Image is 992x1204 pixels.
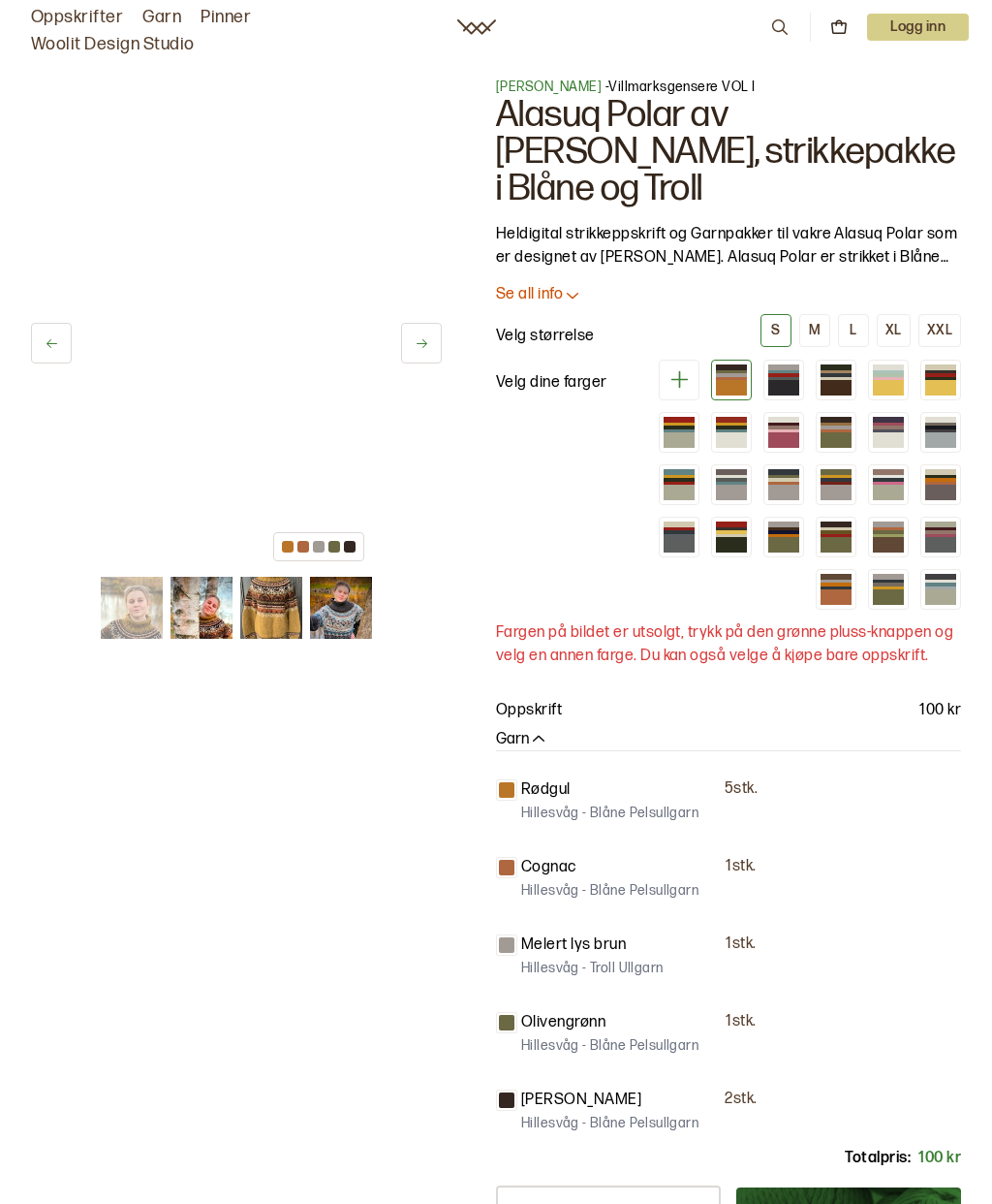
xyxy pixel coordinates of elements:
[496,371,607,395] p: Velg dine farger
[868,569,909,610] div: Olivengrønn med lyst brun bærestykke (utsolgt)
[659,412,699,453] div: Grå med rustrødt bærestykke (utsolgt)
[711,464,752,505] div: Melert lys brun og blå (utsolgt)
[816,464,856,505] div: Lys brun melert med oliven bærestykke (utsolgt)
[31,4,123,31] a: Oppskrifter
[496,79,602,95] a: [PERSON_NAME]
[918,314,961,347] button: XXL
[496,285,961,305] button: Se all info
[920,412,961,453] div: Isblå (utsolgt)
[920,464,961,505] div: Melert brun med ubleket hvit bærestykke (utsolgt)
[763,360,804,400] div: Melert brun (utsolgt)
[868,464,909,505] div: Grå med rosa bærestykke (utsolgt)
[918,1147,961,1170] p: 100 kr
[711,517,752,557] div: Jaktgrønn med lys brun melert bærestykke (utsolgt)
[760,314,791,347] button: S
[771,322,780,339] div: S
[659,517,699,557] div: Mørk grå med ubleket hvit (utsolgt)
[142,4,181,31] a: Garn
[920,569,961,610] div: Grå og blåtoner (utsolgt)
[725,779,758,800] p: 5 stk.
[496,730,548,750] button: Garn
[885,322,902,339] div: XL
[521,856,576,879] p: Cognac
[920,517,961,557] div: Mørk grå med grå bærestykke (utsolgt)
[521,934,626,957] p: Melert lys brun
[845,1147,911,1170] p: Totalpris:
[711,412,752,453] div: Hvit med rødt bærestykke (utsolgt)
[31,31,195,58] a: Woolit Design Studio
[920,360,961,400] div: Gul med jaktgrønn bærestykke (utsolgt)
[521,881,698,901] p: Hillesvåg - Blåne Pelsullgarn
[711,360,752,400] div: Høstfarger (utsolgt)
[816,412,856,453] div: Oliven, mørk brun og cognac (utsolgt)
[816,517,856,557] div: Oliven og mørk brun (utsolgt)
[496,621,961,668] p: Fargen på bildet er utsolgt, trykk på den grønne pluss-knappen og velg en annen farge. Du kan ogs...
[877,314,911,347] button: XL
[799,314,830,347] button: M
[725,1090,757,1110] p: 2 stk.
[521,804,698,823] p: Hillesvåg - Blåne Pelsullgarn
[521,1089,641,1112] p: [PERSON_NAME]
[726,935,756,955] p: 1 stk.
[496,325,595,348] p: Velg størrelse
[763,412,804,453] div: Støvet Rosa (utsolgt)
[816,360,856,400] div: Brun (utsolgt)
[809,322,821,339] div: M
[457,19,496,35] a: Woolit
[816,569,856,610] div: Cognac med brunt bærestykke (utsolgt)
[850,322,856,339] div: L
[201,4,251,31] a: Pinner
[496,223,961,269] p: Heldigital strikkeppskrift og Garnpakker til vakre Alasuq Polar som er designet av [PERSON_NAME]....
[521,959,664,978] p: Hillesvåg - Troll Ullgarn
[496,699,562,722] p: Oppskrift
[868,360,909,400] div: Påskegul med hvitt bærestykke (utsolgt)
[868,517,909,557] div: Beige med lys brun melert bærestykke (utsolgt)
[867,14,969,41] button: User dropdown
[496,97,961,207] h1: Alasuq Polar av [PERSON_NAME], strikkepakke i Blåne og Troll
[521,1036,698,1056] p: Hillesvåg - Blåne Pelsullgarn
[919,699,961,722] p: 100 kr
[868,412,909,453] div: Halvbleket hvit (utsolgt)
[763,517,804,557] div: Olivengrønn med lys brun melert bærestykke (utsolgt)
[496,78,961,97] p: - Villmarksgensere VOL I
[927,322,952,339] div: XXL
[867,14,969,41] p: Logg inn
[659,464,699,505] div: Grå med turkis bærestykke (utsolgt)
[726,857,756,877] p: 1 stk.
[496,285,563,305] p: Se all info
[521,1114,698,1133] p: Hillesvåg - Blåne Pelsullgarn
[838,314,869,347] button: L
[726,1012,756,1032] p: 1 stk.
[521,778,571,802] p: Rødgul
[763,464,804,505] div: Melert lys brun med cognac bærestykke (utsolgt)
[521,1011,605,1034] p: Olivengrønn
